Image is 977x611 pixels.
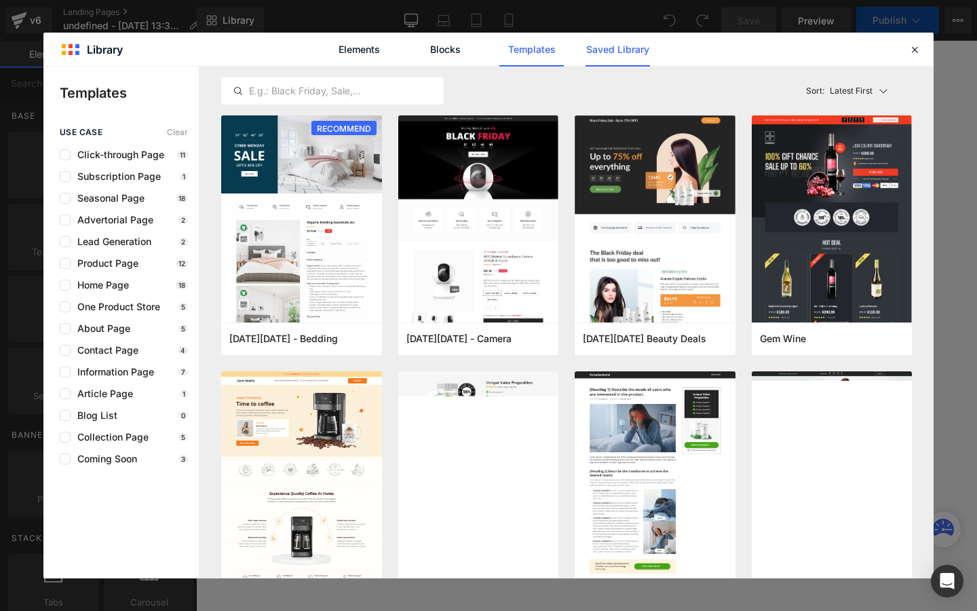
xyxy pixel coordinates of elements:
[180,390,188,398] p: 1
[71,258,138,269] span: Product Page
[71,280,129,291] span: Home Page
[806,86,824,96] span: Sort:
[413,33,478,67] a: Blocks
[931,565,963,597] div: Open Intercom Messenger
[71,171,161,182] span: Subscription Page
[178,455,188,463] p: 3
[195,158,391,182] h3: Garantie satisfait ou remboursé de 30 jours
[311,121,377,136] span: RECOMMEND
[176,194,188,202] p: 18
[583,333,706,345] span: Black Friday Beauty Deals
[60,128,102,137] span: use case
[178,368,188,376] p: 7
[71,236,151,247] span: Lead Generation
[204,193,383,242] p: Testez DreamSleepz sans risque — ou soyez intégralement remboursé!
[760,333,806,345] span: Gem Wine
[187,39,244,60] a: Contact
[8,358,304,428] p: Recevez un accès exclusif en avant-première aux nouveaux produits, aux offres spéciales et aux ré...
[71,345,138,356] span: Contact Page
[801,77,913,105] button: Latest FirstSort:Latest First
[391,158,586,170] h3: Livraison gratuite
[71,193,145,204] span: Seasonal Page
[71,323,130,334] span: About Page
[178,411,188,420] p: 0
[499,33,564,67] a: Templates
[320,358,460,505] p: Notre équipe support est à votre disposition du [DATE] au [DATE] et répond généralement sous 24 h...
[406,333,512,345] span: Black Friday - Camera
[178,238,188,246] p: 2
[633,358,773,554] p: DreamSleepz est bien plus que du sommeil. Nous créons des essentiels de confort pour chaque momen...
[8,41,110,58] img: DreamSleepz FR
[586,33,650,67] a: Saved Library
[320,516,460,581] p: Écrivez-nous à tout moment : [EMAIL_ADDRESS][DOMAIN_NAME]
[399,181,578,229] p: Nous offrons la livraison gratuite dans le monde entier sur toutes les commandes.
[746,36,773,63] a: Panier
[71,410,117,421] span: Blog List
[178,433,188,441] p: 5
[167,128,188,137] span: Clear
[327,33,391,67] a: Elements
[222,83,443,99] input: E.g.: Black Friday, Sale,...
[8,470,304,515] button: S'abonner
[633,339,773,353] h4: Notre histoire
[8,433,304,459] input: Votre email
[71,149,164,160] span: Click-through Page
[71,453,137,464] span: Coming Soon
[176,259,188,267] p: 12
[126,39,184,60] a: Produits
[8,339,304,353] h4: Abonnez-vous à la newsletter DreamSleepz
[141,484,198,500] span: S'abonner
[8,193,187,258] p: Profitez d’un confort et d’un soutien optimaux pour des nuits plus profondes et plus réparatrices.
[830,85,873,97] p: Latest First
[177,151,188,159] p: 11
[586,158,781,170] h3: Paiement 100 % sécurisé
[71,301,160,312] span: One Product Store
[178,346,188,354] p: 4
[178,303,188,311] p: 5
[594,181,773,246] p: Réglez en toute sécurité avec PayPal, Klarna, carte bancaire et plus encore — avec protection de ...
[229,333,338,345] span: Cyber Monday - Bedding
[766,36,771,44] span: 0
[320,339,460,353] h4: Service client
[71,432,149,443] span: Collection Page
[71,367,154,377] span: Information Page
[180,172,188,181] p: 1
[114,484,138,500] span: email
[176,281,188,289] p: 18
[477,339,617,353] h4: Informationen
[178,325,188,333] p: 5
[247,39,381,60] a: Suivre ma commande
[477,364,515,380] a: Search
[71,215,153,225] span: Advertorial Page
[178,216,188,224] p: 2
[60,83,199,103] p: Templates
[71,388,133,399] span: Article Page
